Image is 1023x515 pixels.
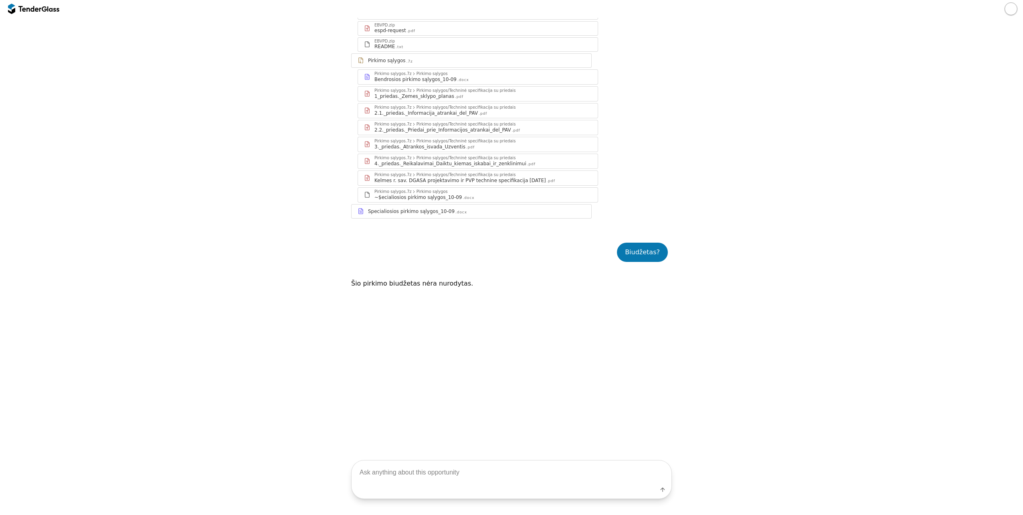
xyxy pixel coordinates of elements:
div: 4._priedas._Reikalavimai_Daiktu_kiemas_iskabai_ir_zenklinimui [374,160,526,167]
div: .7z [406,59,413,64]
div: Specialiosios pirkimo sąlygos_10-09 [368,208,455,215]
div: Kelmes r. sav. DGASA projektavimo ir PVP technine specifikacija [DATE] [374,177,546,184]
div: Pirkimo sąlygos/Techninė specifikacija su priedais [416,89,516,93]
div: Pirkimo sąlygos/Techninė specifikacija su priedais [416,156,516,160]
div: Pirkimo sąlygos [416,190,448,194]
div: Pirkimo sąlygos.7z [374,139,412,143]
a: Specialiosios pirkimo sąlygos_10-09.docx [351,204,592,219]
a: Pirkimo sąlygos.7zPirkimo sąlygosBendrosios pirkimo sąlygos_10-09.docx [358,69,598,85]
div: .docx [457,77,469,83]
div: 3._priedas._Atrankos_isvada_Uzventis [374,144,465,150]
div: README [374,43,395,50]
div: Biudžetas? [625,247,660,258]
div: Pirkimo sąlygos.7z [374,156,412,160]
div: Pirkimo sąlygos/Techninė specifikacija su priedais [416,173,516,177]
a: Pirkimo sąlygos.7zPirkimo sąlygos/Techninė specifikacija su priedais2.1._priedas._Informacija_atr... [358,103,598,118]
div: Pirkimo sąlygos/Techninė specifikacija su priedais [416,139,516,143]
a: Pirkimo sąlygos.7zPirkimo sąlygos/Techninė specifikacija su priedais2.2._priedas._Priedai_prie_In... [358,120,598,135]
div: espd-request [374,27,406,34]
a: Pirkimo sąlygos.7zPirkimo sąlygos~$ecialiosios pirkimo sąlygos_10-09.docx [358,187,598,203]
div: 1_priedas._Zemes_sklypo_planas [374,93,454,99]
div: 2.2._priedas._Priedai_prie_Informacijos_atrankai_del_PAV [374,127,511,133]
div: .pdf [527,162,536,167]
div: Pirkimo sąlygos.7z [374,122,412,126]
a: Pirkimo sąlygos.7zPirkimo sąlygos/Techninė specifikacija su priedaisKelmes r. sav. DGASA projekta... [358,170,598,186]
a: EBVPD.zipREADME.txt [358,37,598,52]
div: Pirkimo sąlygos/Techninė specifikacija su priedais [416,122,516,126]
div: .pdf [455,94,463,99]
div: .docx [455,210,467,215]
div: .pdf [407,28,415,34]
div: Pirkimo sąlygos.7z [374,105,412,109]
a: Pirkimo sąlygos.7zPirkimo sąlygos/Techninė specifikacija su priedais1_priedas._Zemes_sklypo_plana... [358,86,598,101]
div: Pirkimo sąlygos [416,72,448,76]
a: Pirkimo sąlygos.7z [351,53,592,68]
div: EBVPD.zip [374,23,395,27]
div: Pirkimo sąlygos/Techninė specifikacija su priedais [416,105,516,109]
a: Pirkimo sąlygos.7zPirkimo sąlygos/Techninė specifikacija su priedais4._priedas._Reikalavimai_Daik... [358,154,598,169]
div: .pdf [512,128,520,133]
div: Bendrosios pirkimo sąlygos_10-09 [374,76,457,83]
div: Pirkimo sąlygos.7z [374,173,412,177]
a: Pirkimo sąlygos.7zPirkimo sąlygos/Techninė specifikacija su priedais3._priedas._Atrankos_isvada_U... [358,137,598,152]
div: Pirkimo sąlygos.7z [374,89,412,93]
p: Šio pirkimo biudžetas nėra nurodytas. [351,278,672,289]
div: .docx [463,195,475,201]
div: Pirkimo sąlygos.7z [374,190,412,194]
div: Pirkimo sąlygos [368,57,406,64]
div: .pdf [479,111,487,116]
div: 2.1._priedas._Informacija_atrankai_del_PAV [374,110,478,116]
div: Pirkimo sąlygos.7z [374,72,412,76]
a: EBVPD.zipespd-request.pdf [358,21,598,36]
div: ~$ecialiosios pirkimo sąlygos_10-09 [374,194,462,201]
div: .pdf [466,145,475,150]
div: EBVPD.zip [374,39,395,43]
div: .txt [396,45,403,50]
div: .pdf [547,178,555,184]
